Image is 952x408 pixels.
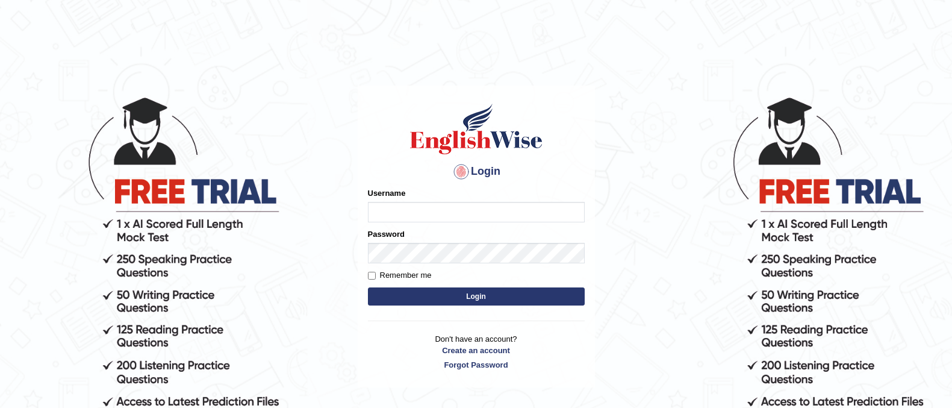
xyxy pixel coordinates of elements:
[368,359,585,371] a: Forgot Password
[368,187,406,199] label: Username
[368,162,585,181] h4: Login
[368,287,585,306] button: Login
[368,333,585,371] p: Don't have an account?
[408,102,545,156] img: Logo of English Wise sign in for intelligent practice with AI
[368,345,585,356] a: Create an account
[368,269,432,281] label: Remember me
[368,228,405,240] label: Password
[368,272,376,280] input: Remember me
